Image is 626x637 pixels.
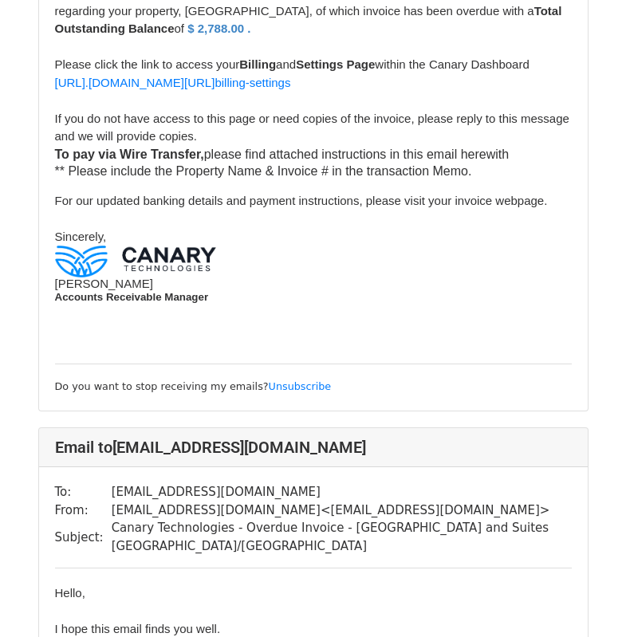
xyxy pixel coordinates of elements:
b: Settings Page [296,57,375,71]
td: [EMAIL_ADDRESS][DOMAIN_NAME] < [EMAIL_ADDRESS][DOMAIN_NAME] > [112,501,572,520]
span: I hope this email finds you well. [55,622,221,635]
strong: To pay via Wire Transfer, [55,147,204,161]
span: Sincerely, [55,230,107,243]
td: From: [55,501,112,520]
b: Billing [239,57,276,71]
span: please find attached instructions in this email herewith [55,147,510,161]
font: $ 2,788.00 . [187,22,250,35]
span: Hello, [55,586,85,600]
a: Unsubscribe [269,380,332,392]
span: Please click the link to access your and within the Canary Dashboard [55,57,530,71]
span: For our updated banking details and payment instructions, please visit your invoice webpage. [55,194,548,207]
td: Subject: [55,519,112,555]
small: Do you want to stop receiving my emails? [55,380,332,392]
span: ** Please include the Property Name & Invoice # in the transaction Memo. [55,164,472,178]
a: [URL].[DOMAIN_NAME][URL]billing-settings [55,76,291,89]
img: c29b55174a6d10e35b8ed12ea38c4a16ab5ad042.png [55,246,216,277]
td: Canary Technologies - Overdue Invoice - [GEOGRAPHIC_DATA] and Suites [GEOGRAPHIC_DATA]/[GEOGRAPHI... [112,519,572,555]
h4: Email to [EMAIL_ADDRESS][DOMAIN_NAME] [55,438,572,457]
span: If you do not have access to this page or need copies of the invoice, please reply to this messag... [55,112,569,144]
span: Accounts Receivable Manager [55,291,209,303]
td: [EMAIL_ADDRESS][DOMAIN_NAME] [112,483,572,501]
span: [PERSON_NAME] [55,277,153,290]
td: To: [55,483,112,501]
iframe: Chat Widget [546,560,626,637]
